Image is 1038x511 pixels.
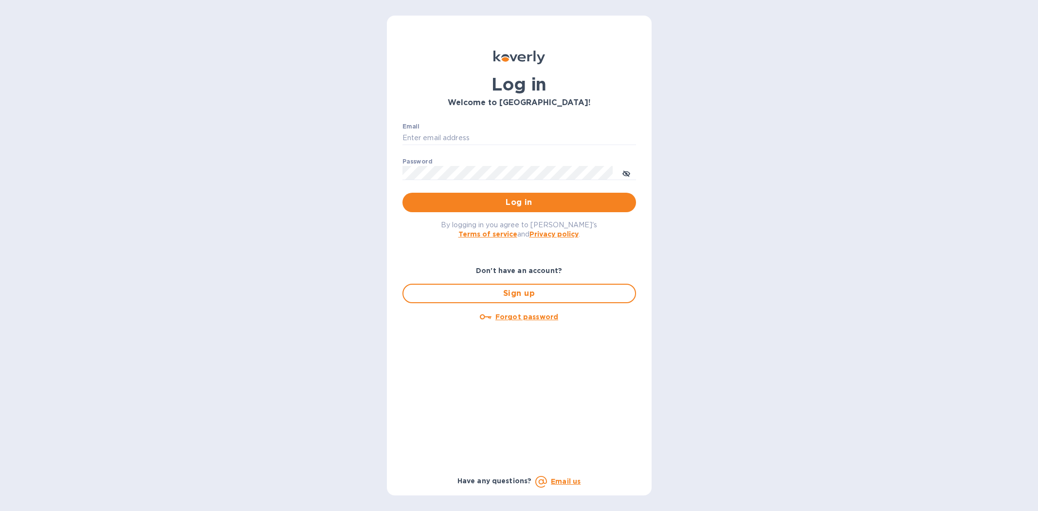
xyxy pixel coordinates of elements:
[402,131,636,146] input: Enter email address
[551,477,581,485] a: Email us
[410,197,628,208] span: Log in
[458,230,517,238] a: Terms of service
[617,163,636,182] button: toggle password visibility
[402,124,419,129] label: Email
[529,230,579,238] a: Privacy policy
[402,193,636,212] button: Log in
[476,267,562,274] b: Don't have an account?
[441,221,597,238] span: By logging in you agree to [PERSON_NAME]'s and .
[495,313,558,321] u: Forgot password
[402,284,636,303] button: Sign up
[402,74,636,94] h1: Log in
[402,98,636,108] h3: Welcome to [GEOGRAPHIC_DATA]!
[411,288,627,299] span: Sign up
[402,159,432,164] label: Password
[457,477,532,485] b: Have any questions?
[493,51,545,64] img: Koverly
